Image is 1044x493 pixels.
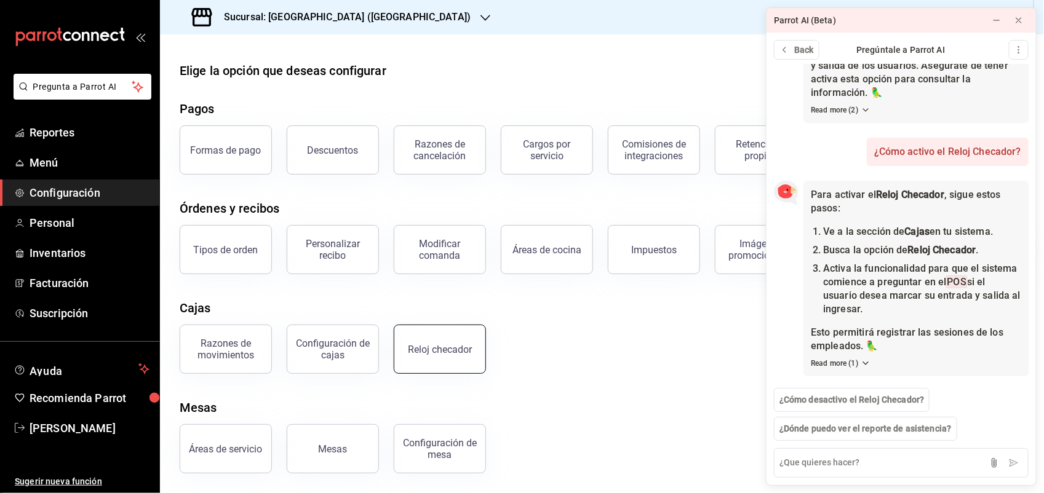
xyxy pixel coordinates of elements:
button: Descuentos [287,125,379,175]
button: Cargos por servicio [501,125,593,175]
span: Ayuda [30,361,133,376]
button: ¿Cómo desactivo el Reloj Checador? [774,388,930,412]
div: Mesas [180,398,217,417]
span: Configuración [30,184,149,201]
span: Recomienda Parrot [30,390,149,406]
button: Razones de cancelación [394,125,486,175]
li: Ve a la sección de en tu sistema. [823,225,1021,239]
strong: Reloj Checador [907,244,976,256]
div: Descuentos [308,144,359,156]
span: Suscripción [30,305,149,321]
div: Áreas de servicio [189,443,263,455]
button: Impuestos [608,225,700,274]
button: Comisiones de integraciones [608,125,700,175]
div: Parrot AI (Beta) [774,14,836,27]
strong: Reloj Checador [876,189,944,200]
div: Personalizar recibo [295,238,371,261]
p: Para activar el , sigue estos pasos: [811,188,1021,215]
button: Modificar comanda [394,225,486,274]
div: Retención y propina [723,138,799,162]
button: Configuración de mesa [394,424,486,473]
button: Personalizar recibo [287,225,379,274]
button: Back [774,40,819,60]
h3: Sucursal: [GEOGRAPHIC_DATA] ([GEOGRAPHIC_DATA]) [214,10,471,25]
span: Sugerir nueva función [15,475,149,488]
a: Pregunta a Parrot AI [9,89,151,102]
button: Configuración de cajas [287,325,379,374]
div: Formas de pago [191,144,261,156]
span: ¿Cómo activo el Reloj Checador? [874,145,1021,159]
div: Razones de movimientos [188,337,264,361]
li: Busca la opción de . [823,243,1021,257]
span: ¿Cómo desactivo el Reloj Checador? [779,393,924,406]
div: Cajas [180,299,211,317]
p: Esto permitirá registrar las sesiones de los empleados. 🦜 [811,326,1021,353]
button: Áreas de cocina [501,225,593,274]
div: Áreas de cocina [512,244,581,256]
div: Razones de cancelación [402,138,478,162]
button: Pregunta a Parrot AI [14,74,151,100]
div: Pagos [180,100,215,118]
span: [PERSON_NAME] [30,420,149,436]
span: Activa la funcionalidad para que el sistema comience a preguntar en el si el usuario desea marcar... [823,262,1021,315]
button: Retención y propina [715,125,807,175]
span: Menú [30,154,149,171]
button: Reloj checador [394,325,486,374]
div: Reloj checador [408,344,472,355]
div: Órdenes y recibos [180,199,279,218]
div: Configuración de mesa [402,437,478,460]
button: Read more (1) [811,358,871,369]
div: Comisiones de integraciones [616,138,692,162]
button: Razones de movimientos [180,325,272,374]
span: ¿Dónde puedo ver el reporte de asistencia? [779,422,952,435]
div: Impuestos [631,244,677,256]
button: Formas de pago [180,125,272,175]
button: open_drawer_menu [135,32,145,42]
span: POS [946,275,966,288]
div: Mesas [319,443,348,455]
button: Imágenes promocionales [715,225,807,274]
button: Read more (2) [811,105,871,116]
div: Configuración de cajas [295,337,371,361]
span: Personal [30,215,149,231]
span: Reportes [30,124,149,141]
div: Cargos por servicio [509,138,585,162]
div: Elige la opción que deseas configurar [180,61,386,80]
strong: Cajas [904,226,930,237]
span: Inventarios [30,245,149,261]
span: Back [794,44,814,57]
button: Áreas de servicio [180,424,272,473]
div: Pregúntale a Parrot AI [819,44,982,57]
div: Modificar comanda [402,238,478,261]
div: Tipos de orden [194,244,258,256]
button: Mesas [287,424,379,473]
span: Facturación [30,275,149,291]
div: Imágenes promocionales [723,238,799,261]
button: ¿Dónde puedo ver el reporte de asistencia? [774,417,957,441]
span: Pregunta a Parrot AI [33,81,132,93]
button: Tipos de orden [180,225,272,274]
